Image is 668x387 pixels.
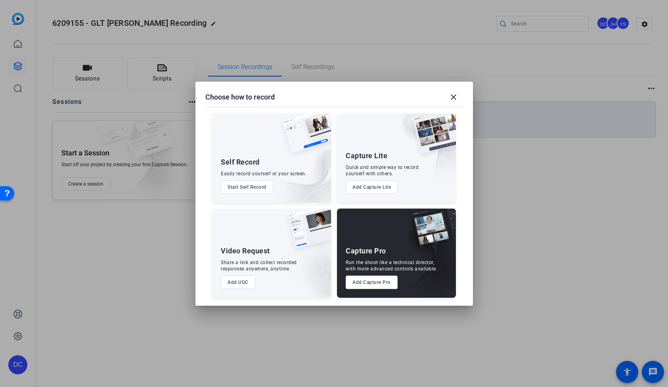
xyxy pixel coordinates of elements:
[221,171,306,177] div: Easily record yourself or your screen.
[346,180,398,194] button: Add Capture Lite
[221,246,270,256] div: Video Request
[276,113,331,161] img: self-record.png
[221,276,255,289] button: Add UGC
[346,246,386,256] div: Capture Pro
[346,164,419,177] div: Quick and simple way to record yourself with others.
[285,233,331,298] img: embarkstudio-ugc-content.png
[205,92,275,102] h1: Choose how to record
[262,130,331,203] img: embarkstudio-self-record.png
[397,218,456,298] img: embarkstudio-capture-pro.png
[404,209,456,257] img: capture-pro.png
[221,180,273,194] button: Start Self Record
[282,209,331,257] img: ugc-content.png
[346,259,437,272] div: Run the shoot like a technical director, with more advanced controls available.
[221,157,260,167] div: Self Record
[221,259,297,272] div: Share a link and collect recorded responses anywhere, anytime.
[449,92,458,102] mat-icon: close
[407,113,456,162] img: capture-lite.png
[385,113,456,193] img: embarkstudio-capture-lite.png
[346,276,398,289] button: Add Capture Pro
[346,151,387,161] div: Capture Lite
